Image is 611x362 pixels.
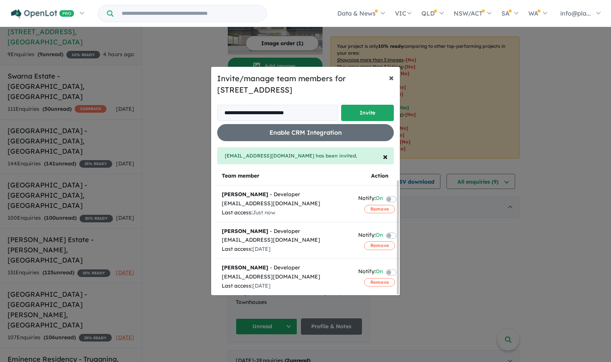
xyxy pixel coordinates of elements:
strong: [PERSON_NAME] [222,228,268,235]
button: Remove [364,278,395,286]
span: On [376,194,383,204]
th: Team member [217,167,354,186]
div: [EMAIL_ADDRESS][DOMAIN_NAME] [222,236,349,245]
span: Just now [252,209,275,216]
div: Last access: [222,208,349,217]
div: Notify: [358,267,383,277]
span: info@pla... [560,9,591,17]
strong: [PERSON_NAME] [222,264,268,271]
div: - Developer [222,190,349,199]
strong: [PERSON_NAME] [222,191,268,198]
button: Remove [364,241,395,250]
span: [DATE] [252,282,271,289]
span: On [376,231,383,241]
button: Enable CRM Integration [217,124,394,141]
h5: Invite/manage team members for [STREET_ADDRESS] [217,73,394,96]
button: Invite [341,105,394,121]
button: Remove [364,205,395,213]
div: [EMAIL_ADDRESS][DOMAIN_NAME] [222,199,349,208]
img: Openlot PRO Logo White [11,9,74,19]
div: [EMAIL_ADDRESS][DOMAIN_NAME] has been invited. [217,147,394,165]
div: Notify: [358,231,383,241]
div: Last access: [222,245,349,254]
div: - Developer [222,227,349,236]
input: Try estate name, suburb, builder or developer [115,5,265,22]
div: - Developer [222,263,349,272]
span: On [376,267,383,277]
div: Notify: [358,194,383,204]
th: Action [354,167,406,186]
span: × [389,72,394,83]
div: Last access: [222,282,349,291]
button: Close [377,146,394,167]
span: × [383,151,388,162]
span: [DATE] [252,246,271,252]
div: [EMAIL_ADDRESS][DOMAIN_NAME] [222,272,349,282]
